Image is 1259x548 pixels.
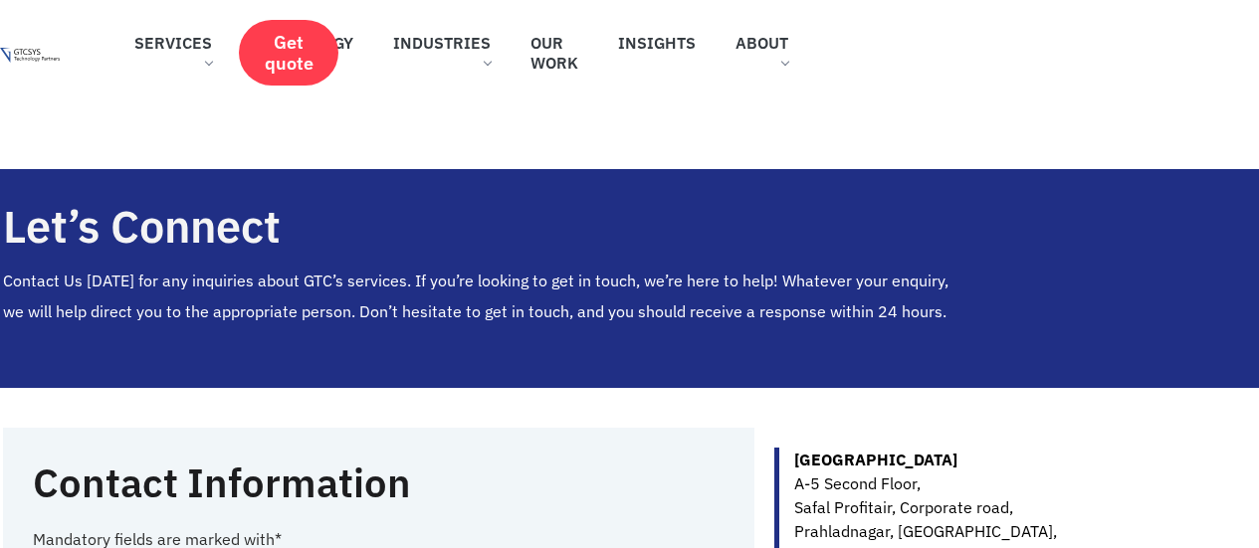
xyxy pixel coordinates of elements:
[794,450,957,469] strong: [GEOGRAPHIC_DATA]
[378,21,506,77] a: Industries
[1136,424,1259,518] iframe: chat widget
[239,20,338,86] a: Get quote
[3,202,970,252] h3: Let’s Connect
[263,32,315,74] span: Get quote
[3,266,970,326] p: Contact Us [DATE] for any inquiries about GTC’s services. If you’re looking to get in touch, we’r...
[721,21,803,77] a: About
[603,21,711,65] a: Insights
[33,457,670,507] h2: Contact Information
[119,21,227,77] a: Services
[516,21,593,85] a: Our Work
[237,21,368,65] a: Technology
